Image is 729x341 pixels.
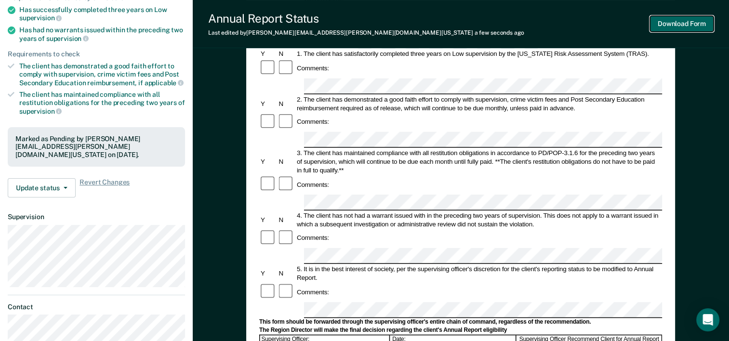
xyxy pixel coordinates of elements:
[46,35,89,42] span: supervision
[8,50,185,58] div: Requirements to check
[295,265,662,282] div: 5. It is in the best interest of society, per the supervising officer's discretion for the client...
[295,234,331,242] div: Comments:
[295,64,331,73] div: Comments:
[696,308,719,331] div: Open Intercom Messenger
[259,50,277,58] div: Y
[295,211,662,228] div: 4. The client has not had a warrant issued with in the preceding two years of supervision. This d...
[15,135,177,159] div: Marked as Pending by [PERSON_NAME][EMAIL_ADDRESS][PERSON_NAME][DOMAIN_NAME][US_STATE] on [DATE].
[278,215,295,224] div: N
[19,6,185,22] div: Has successfully completed three years on Low
[259,215,277,224] div: Y
[295,118,331,126] div: Comments:
[19,14,62,22] span: supervision
[259,269,277,278] div: Y
[259,99,277,108] div: Y
[295,180,331,189] div: Comments:
[19,62,185,87] div: The client has demonstrated a good faith effort to comply with supervision, crime victim fees and...
[8,213,185,221] dt: Supervision
[19,91,185,115] div: The client has maintained compliance with all restitution obligations for the preceding two years of
[278,269,295,278] div: N
[278,50,295,58] div: N
[80,178,130,197] span: Revert Changes
[278,157,295,166] div: N
[8,303,185,311] dt: Contact
[259,318,662,326] div: This form should be forwarded through the supervising officer's entire chain of command, regardle...
[295,95,662,112] div: 2. The client has demonstrated a good faith effort to comply with supervision, crime victim fees ...
[208,29,524,36] div: Last edited by [PERSON_NAME][EMAIL_ADDRESS][PERSON_NAME][DOMAIN_NAME][US_STATE]
[259,327,662,334] div: The Region Director will make the final decision regarding the client's Annual Report eligibility
[8,178,76,197] button: Update status
[475,29,524,36] span: a few seconds ago
[19,26,185,42] div: Has had no warrants issued within the preceding two years of
[259,157,277,166] div: Y
[19,107,62,115] span: supervision
[650,16,714,32] button: Download Form
[278,99,295,108] div: N
[145,79,184,87] span: applicable
[295,50,662,58] div: 1. The client has satisfactorily completed three years on Low supervision by the [US_STATE] Risk ...
[295,288,331,296] div: Comments:
[208,12,524,26] div: Annual Report Status
[295,148,662,174] div: 3. The client has maintained compliance with all restitution obligations in accordance to PD/POP-...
